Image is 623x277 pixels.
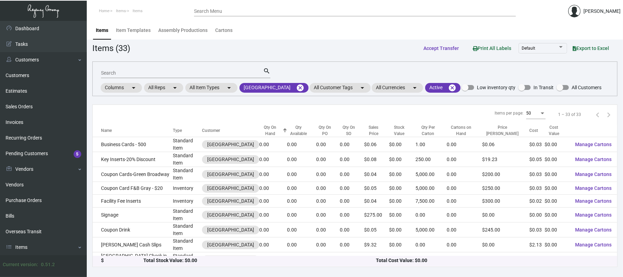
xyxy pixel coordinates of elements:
[207,171,254,178] div: [GEOGRAPHIC_DATA]
[389,195,416,208] td: $0.00
[376,257,609,265] div: Total Cost Value: $0.00
[575,185,612,191] span: Manage Cartons
[207,156,254,163] div: [GEOGRAPHIC_DATA]
[416,182,447,195] td: 5,000.00
[340,124,364,137] div: Qty On SO
[545,137,570,152] td: $0.00
[93,137,173,152] td: Business Cards - 500
[173,152,202,167] td: Standard Item
[316,195,339,208] td: 0.00
[93,223,173,237] td: Coupon Drink
[101,83,142,93] mat-chip: Columns
[358,84,367,92] mat-icon: arrow_drop_down
[259,167,287,182] td: 0.00
[259,137,287,152] td: 0.00
[340,124,358,137] div: Qty On SO
[570,138,617,151] button: Manage Cartons
[533,83,554,92] span: In Transit
[447,167,482,182] td: 0.00
[173,237,202,252] td: Standard Item
[482,237,529,252] td: $0.00
[572,83,601,92] span: All Customers
[116,27,151,34] div: Item Templates
[482,195,529,208] td: $300.00
[41,261,55,268] div: 0.51.2
[263,67,270,75] mat-icon: search
[575,171,612,177] span: Manage Cartons
[545,124,563,137] div: Cost Value
[364,124,389,137] div: Sales Price
[340,137,364,152] td: 0.00
[316,182,339,195] td: 0.00
[340,237,364,252] td: 0.00
[207,226,254,234] div: [GEOGRAPHIC_DATA]
[416,152,447,167] td: 250.00
[447,195,482,208] td: 0.00
[416,223,447,237] td: 5,000.00
[482,252,529,267] td: $0.00
[316,167,339,182] td: 0.00
[570,153,617,166] button: Manage Cartons
[207,198,254,205] div: [GEOGRAPHIC_DATA]
[287,152,316,167] td: 0.00
[389,137,416,152] td: $0.00
[287,252,316,267] td: 0.00
[296,84,304,92] mat-icon: cancel
[364,223,389,237] td: $0.05
[215,27,233,34] div: Cartons
[570,224,617,236] button: Manage Cartons
[389,208,416,223] td: $0.00
[144,83,183,93] mat-chip: All Reps
[143,257,376,265] div: Total Stock Value: $0.00
[185,83,237,93] mat-chip: All Item Types
[558,111,581,118] div: 1 – 33 of 33
[340,152,364,167] td: 0.00
[522,46,535,51] span: Default
[316,208,339,223] td: 0.00
[173,127,182,134] div: Type
[287,223,316,237] td: 0.00
[340,182,364,195] td: 0.00
[259,182,287,195] td: 0.00
[575,227,612,233] span: Manage Cartons
[364,124,383,137] div: Sales Price
[482,182,529,195] td: $250.00
[529,167,545,182] td: $0.03
[389,223,416,237] td: $0.00
[583,8,621,15] div: [PERSON_NAME]
[316,152,339,167] td: 0.00
[529,208,545,223] td: $0.00
[207,141,254,148] div: [GEOGRAPHIC_DATA]
[93,152,173,167] td: Key Inserts-20% Discount
[3,261,38,268] div: Current version:
[389,124,410,137] div: Stock Value
[364,237,389,252] td: $9.32
[259,124,281,137] div: Qty On Hand
[529,223,545,237] td: $0.03
[447,152,482,167] td: 0.00
[259,195,287,208] td: 0.00
[447,124,476,137] div: Cartons on Hand
[448,84,456,92] mat-icon: cancel
[473,45,511,51] span: Print All Labels
[482,124,523,137] div: Price [PERSON_NAME]
[570,195,617,207] button: Manage Cartons
[364,252,389,267] td: $0.00
[287,182,316,195] td: 0.00
[287,167,316,182] td: 0.00
[575,157,612,162] span: Manage Cartons
[207,241,254,249] div: [GEOGRAPHIC_DATA]
[259,252,287,267] td: 0.00
[482,124,529,137] div: Price [PERSON_NAME]
[416,124,447,137] div: Qty Per Carton
[529,127,545,134] div: Cost
[133,9,143,13] span: Items
[545,167,570,182] td: $0.00
[416,124,441,137] div: Qty Per Carton
[573,45,609,51] span: Export to Excel
[482,152,529,167] td: $19.23
[239,83,309,93] mat-chip: [GEOGRAPHIC_DATA]
[603,109,614,120] button: Next page
[287,208,316,223] td: 0.00
[575,142,612,147] span: Manage Cartons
